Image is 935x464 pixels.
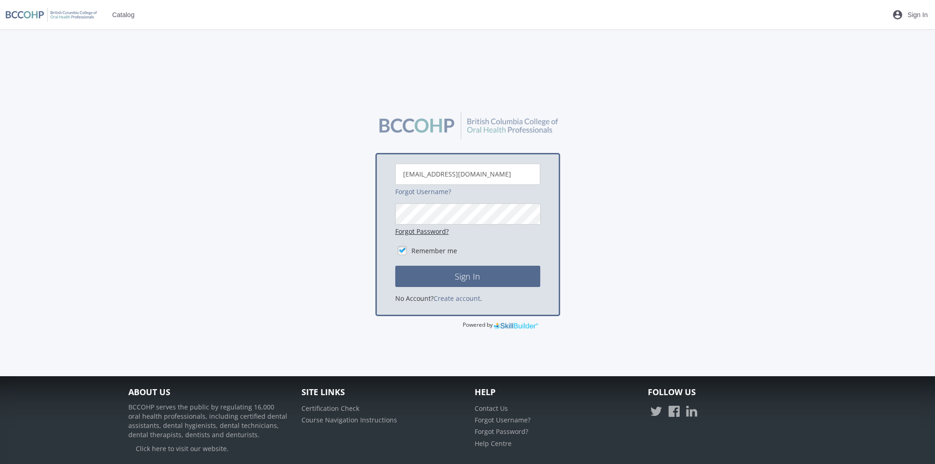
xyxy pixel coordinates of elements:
[395,227,449,236] a: Forgot Password?
[494,321,539,330] img: SkillBuilder
[395,294,482,303] span: No Account? .
[302,415,397,424] a: Course Navigation Instructions
[475,415,531,424] a: Forgot Username?
[128,388,288,397] h4: About Us
[462,321,492,329] span: Powered by
[907,6,928,23] span: Sign In
[475,404,508,413] a: Contact Us
[648,388,807,397] h4: Follow Us
[112,6,134,23] span: Catalog
[302,388,461,397] h4: Site Links
[136,444,229,453] a: Click here to visit our website.
[434,294,480,303] a: Create account
[128,403,288,440] p: BCCOHP serves the public by regulating 16,000 oral health professionals, including certified dent...
[302,404,359,413] a: Certification Check
[395,266,540,287] button: Sign In
[395,187,451,196] a: Forgot Username?
[411,246,457,256] label: Remember me
[892,9,903,20] mat-icon: account_circle
[475,388,634,397] h4: Help
[395,164,540,185] input: Username
[475,427,528,436] a: Forgot Password?
[475,439,512,448] a: Help Centre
